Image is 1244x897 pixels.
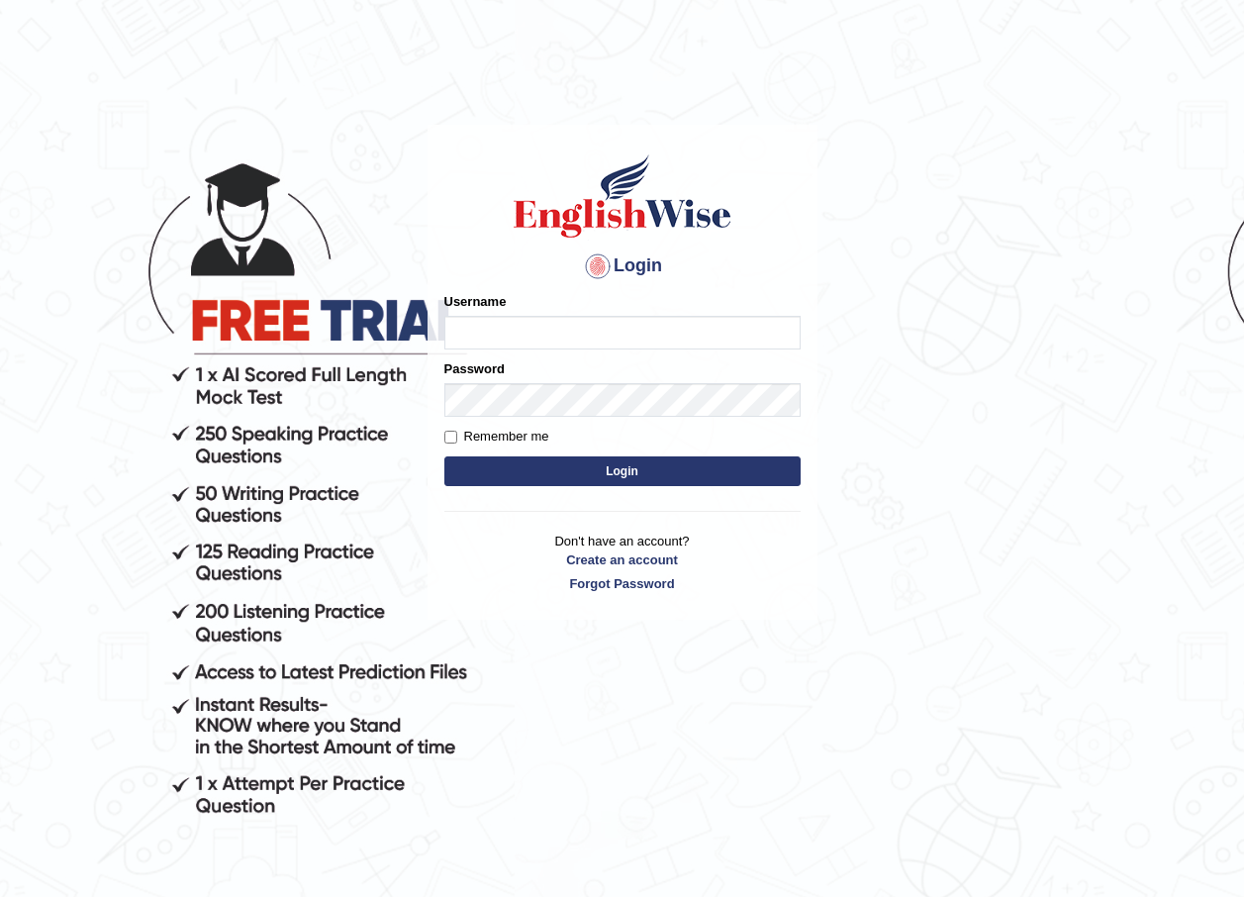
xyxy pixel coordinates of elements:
label: Password [444,359,505,378]
h4: Login [444,250,801,282]
input: Remember me [444,431,457,444]
p: Don't have an account? [444,532,801,593]
label: Remember me [444,427,549,447]
a: Forgot Password [444,574,801,593]
img: Logo of English Wise sign in for intelligent practice with AI [510,151,735,241]
button: Login [444,456,801,486]
a: Create an account [444,550,801,569]
label: Username [444,292,507,311]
